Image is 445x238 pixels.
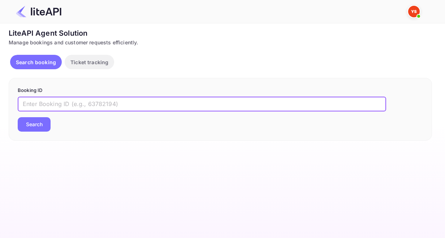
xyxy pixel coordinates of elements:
img: Yandex Support [408,6,420,17]
div: LiteAPI Agent Solution [9,28,432,39]
div: Manage bookings and customer requests efficiently. [9,39,432,46]
p: Booking ID [18,87,423,94]
img: LiteAPI Logo [16,6,61,17]
p: Ticket tracking [70,58,108,66]
input: Enter Booking ID (e.g., 63782194) [18,97,386,111]
button: Search [18,117,51,132]
p: Search booking [16,58,56,66]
